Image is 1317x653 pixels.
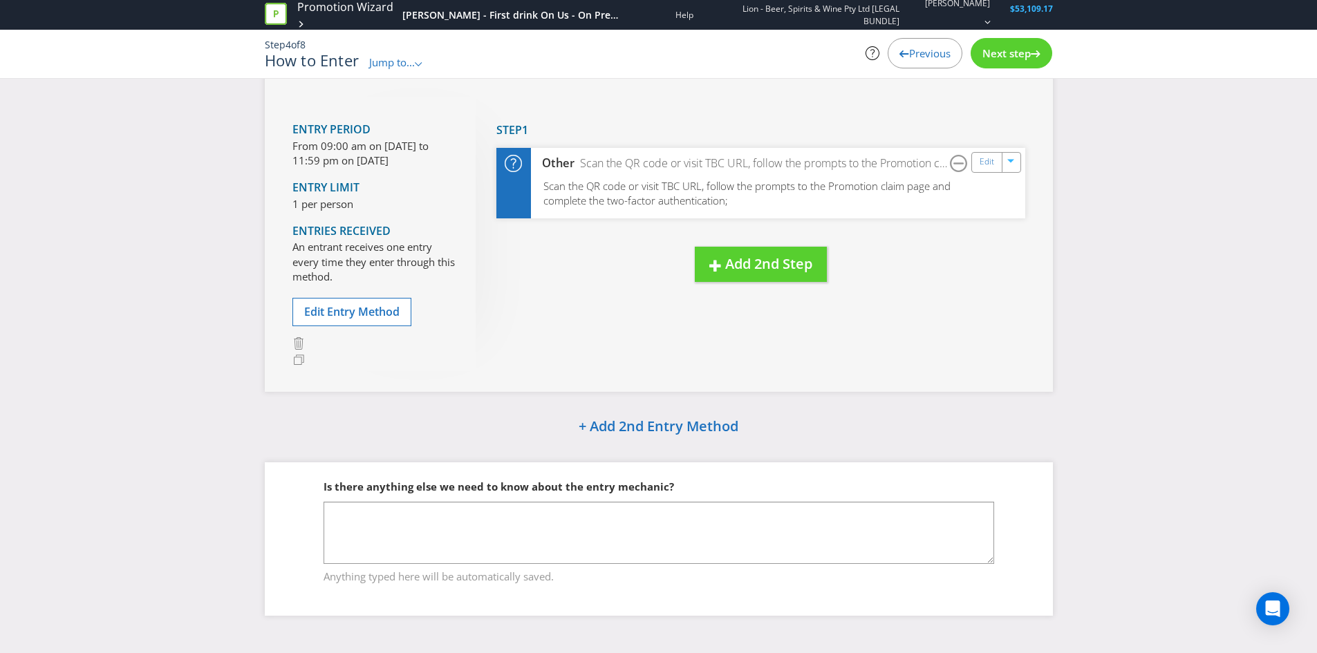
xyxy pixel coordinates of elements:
[292,122,371,137] span: Entry Period
[522,122,528,138] span: 1
[980,154,994,170] a: Edit
[265,38,286,51] span: Step
[543,413,774,442] button: + Add 2nd Entry Method
[713,3,899,26] span: Lion - Beer, Spirits & Wine Pty Ltd [LEGAL BUNDLE]
[531,155,575,171] div: Other
[579,417,738,435] span: + Add 2nd Entry Method
[286,38,291,51] span: 4
[1010,3,1053,15] span: $53,109.17
[300,38,306,51] span: 8
[324,565,994,585] span: Anything typed here will be automatically saved.
[292,139,455,169] p: From 09:00 am on [DATE] to 11:59 pm on [DATE]
[292,225,455,238] h4: Entries Received
[496,122,522,138] span: Step
[265,52,359,68] h1: How to Enter
[324,480,674,493] span: Is there anything else we need to know about the entry mechanic?
[292,197,455,211] p: 1 per person
[402,8,623,22] div: [PERSON_NAME] - First drink On Us - On Premise
[675,9,693,21] a: Help
[304,304,400,319] span: Edit Entry Method
[369,55,415,69] span: Jump to...
[725,254,812,273] span: Add 2nd Step
[1256,592,1289,625] div: Open Intercom Messenger
[575,155,950,171] div: Scan the QR code or visit TBC URL, follow the prompts to the Promotion claim page and complete th...
[982,46,1031,60] span: Next step
[292,240,455,284] p: An entrant receives one entry every time they enter through this method.
[909,46,951,60] span: Previous
[292,298,411,326] button: Edit Entry Method
[291,38,300,51] span: of
[695,247,827,282] button: Add 2nd Step
[292,180,359,195] span: Entry Limit
[543,179,951,207] span: Scan the QR code or visit TBC URL, follow the prompts to the Promotion claim page and complete th...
